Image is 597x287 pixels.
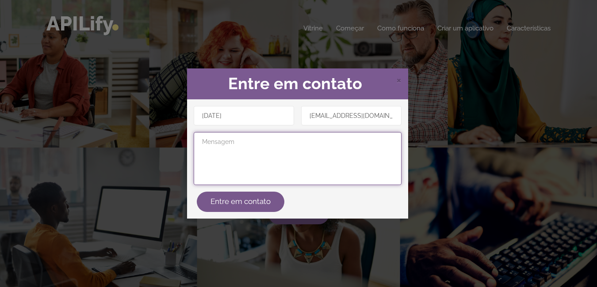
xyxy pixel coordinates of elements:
[396,73,402,86] span: ×
[301,106,402,125] input: Email
[194,106,294,125] input: Nome
[194,75,402,93] h2: Entre em contato
[197,192,284,212] button: Entre em contato
[396,74,402,85] span: Fechar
